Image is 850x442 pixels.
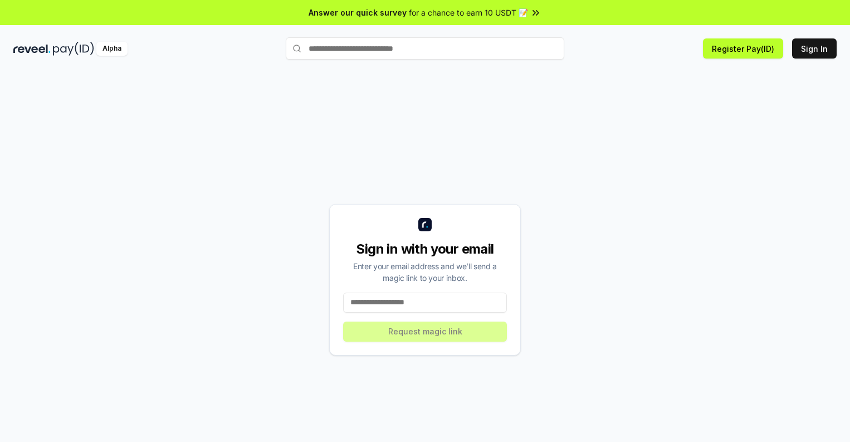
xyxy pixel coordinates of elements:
span: for a chance to earn 10 USDT 📝 [409,7,528,18]
div: Alpha [96,42,128,56]
span: Answer our quick survey [309,7,407,18]
button: Sign In [792,38,837,59]
div: Sign in with your email [343,240,507,258]
img: reveel_dark [13,42,51,56]
img: pay_id [53,42,94,56]
div: Enter your email address and we’ll send a magic link to your inbox. [343,260,507,284]
button: Register Pay(ID) [703,38,783,59]
img: logo_small [418,218,432,231]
